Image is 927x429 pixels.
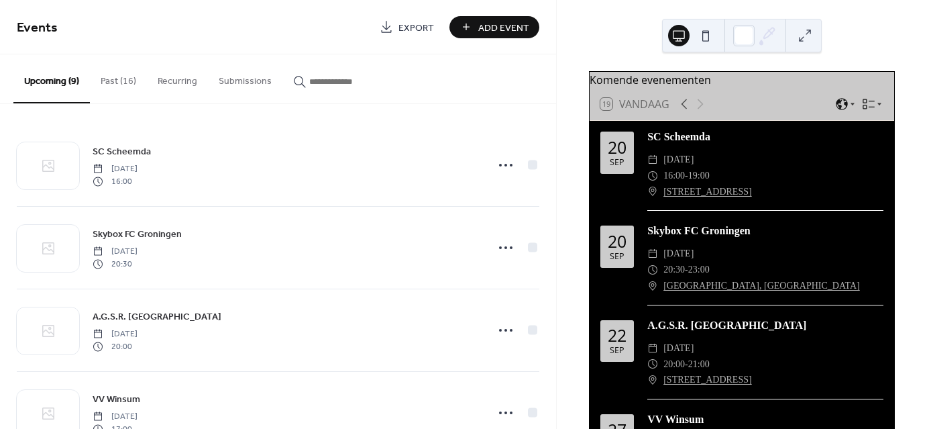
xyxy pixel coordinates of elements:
a: [GEOGRAPHIC_DATA], [GEOGRAPHIC_DATA] [663,278,860,294]
div: ​ [647,340,658,356]
span: 16:00 [93,175,138,187]
span: Skybox FC Groningen [93,228,182,242]
span: [DATE] [663,152,694,168]
a: [STREET_ADDRESS] [663,184,751,200]
div: ​ [647,184,658,200]
a: A.G.S.R. [GEOGRAPHIC_DATA] [93,309,221,324]
div: SC Scheemda [647,129,883,145]
span: [DATE] [93,246,138,258]
span: VV Winsum [93,393,140,407]
span: 19:00 [688,168,710,184]
div: ​ [647,372,658,388]
button: Recurring [147,54,208,102]
div: ​ [647,356,658,373]
span: [DATE] [93,163,138,175]
span: [DATE] [93,328,138,340]
span: - [685,262,688,278]
span: 20:30 [93,258,138,270]
div: VV Winsum [647,412,883,428]
button: Add Event [449,16,539,38]
div: Komende evenementen [590,72,894,88]
span: Events [17,15,58,41]
span: 20:00 [663,356,685,373]
div: sep [610,346,624,355]
div: ​ [647,262,658,278]
span: [DATE] [663,340,694,356]
span: Add Event [478,21,529,35]
div: ​ [647,152,658,168]
a: Skybox FC Groningen [93,226,182,242]
a: VV Winsum [93,391,140,407]
div: 22 [608,327,626,344]
span: [DATE] [93,411,138,423]
span: SC Scheemda [93,145,151,159]
div: ​ [647,246,658,262]
button: Upcoming (9) [13,54,90,103]
a: SC Scheemda [93,144,151,159]
a: Export [370,16,444,38]
span: 16:00 [663,168,685,184]
button: Past (16) [90,54,147,102]
span: - [685,168,688,184]
span: [DATE] [663,246,694,262]
button: Submissions [208,54,282,102]
div: 20 [608,139,626,156]
div: ​ [647,278,658,294]
span: - [685,356,688,373]
div: 20 [608,233,626,250]
span: 21:00 [688,356,710,373]
span: 23:00 [688,262,710,278]
a: [STREET_ADDRESS] [663,372,751,388]
div: sep [610,252,624,261]
div: sep [610,158,624,167]
div: ​ [647,168,658,184]
span: 20:00 [93,340,138,352]
span: A.G.S.R. [GEOGRAPHIC_DATA] [93,310,221,324]
div: Skybox FC Groningen [647,223,883,239]
div: A.G.S.R. [GEOGRAPHIC_DATA] [647,318,883,334]
span: 20:30 [663,262,685,278]
span: Export [398,21,434,35]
